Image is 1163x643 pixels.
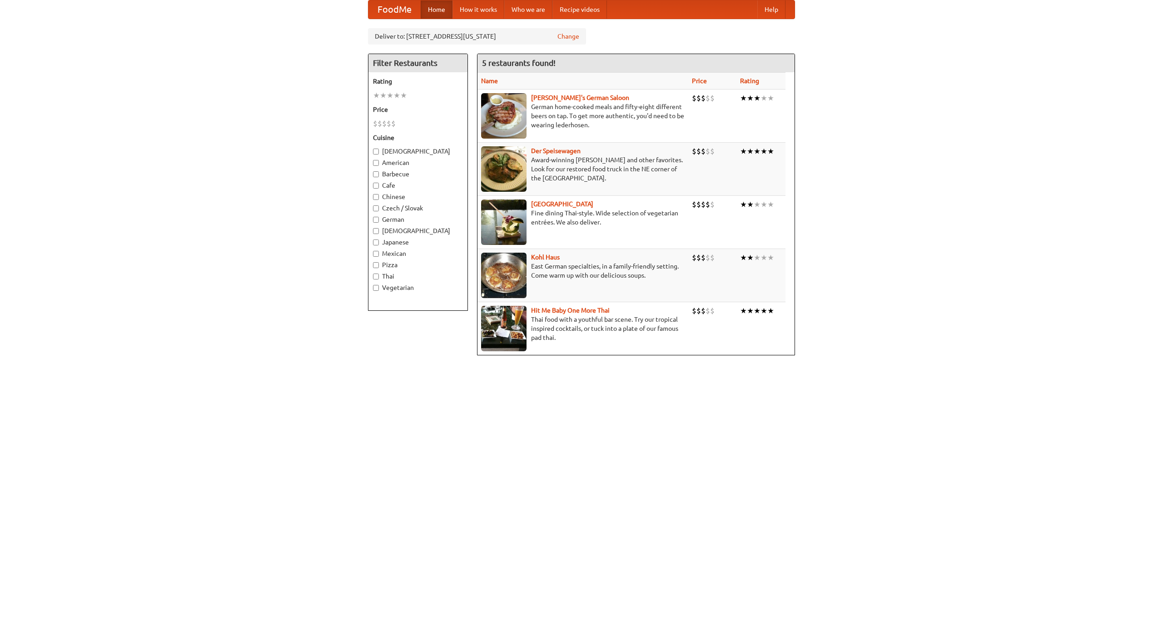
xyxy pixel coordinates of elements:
h5: Rating [373,77,463,86]
div: Deliver to: [STREET_ADDRESS][US_STATE] [368,28,586,45]
li: ★ [373,90,380,100]
a: Home [421,0,452,19]
label: Japanese [373,238,463,247]
li: $ [373,119,378,129]
p: East German specialties, in a family-friendly setting. Come warm up with our delicious soups. [481,262,685,280]
li: ★ [400,90,407,100]
input: American [373,160,379,166]
li: $ [696,146,701,156]
input: [DEMOGRAPHIC_DATA] [373,149,379,155]
a: Who we are [504,0,552,19]
input: Cafe [373,183,379,189]
label: Cafe [373,181,463,190]
li: $ [710,146,715,156]
input: German [373,217,379,223]
a: [PERSON_NAME]'s German Saloon [531,94,629,101]
li: ★ [387,90,393,100]
li: ★ [747,253,754,263]
li: ★ [760,306,767,316]
li: ★ [754,93,760,103]
li: $ [692,306,696,316]
li: ★ [767,306,774,316]
label: Chinese [373,192,463,201]
li: $ [692,199,696,209]
li: $ [692,93,696,103]
label: Pizza [373,260,463,269]
li: $ [387,119,391,129]
input: Barbecue [373,171,379,177]
input: [DEMOGRAPHIC_DATA] [373,228,379,234]
li: $ [710,253,715,263]
li: $ [706,306,710,316]
img: kohlhaus.jpg [481,253,527,298]
input: Thai [373,274,379,279]
a: Help [757,0,785,19]
li: $ [701,199,706,209]
a: Rating [740,77,759,85]
li: ★ [760,253,767,263]
li: $ [710,306,715,316]
a: Change [557,32,579,41]
input: Pizza [373,262,379,268]
li: ★ [747,146,754,156]
li: ★ [393,90,400,100]
li: ★ [747,306,754,316]
h5: Price [373,105,463,114]
img: esthers.jpg [481,93,527,139]
a: Hit Me Baby One More Thai [531,307,610,314]
li: $ [706,199,710,209]
li: ★ [740,146,747,156]
label: German [373,215,463,224]
input: Czech / Slovak [373,205,379,211]
li: ★ [767,146,774,156]
label: American [373,158,463,167]
li: ★ [754,199,760,209]
input: Japanese [373,239,379,245]
p: Thai food with a youthful bar scene. Try our tropical inspired cocktails, or tuck into a plate of... [481,315,685,342]
li: $ [701,253,706,263]
input: Vegetarian [373,285,379,291]
li: $ [696,306,701,316]
label: Thai [373,272,463,281]
li: $ [710,199,715,209]
label: Vegetarian [373,283,463,292]
p: Fine dining Thai-style. Wide selection of vegetarian entrées. We also deliver. [481,209,685,227]
label: Czech / Slovak [373,204,463,213]
img: babythai.jpg [481,306,527,351]
li: ★ [747,93,754,103]
li: $ [701,93,706,103]
ng-pluralize: 5 restaurants found! [482,59,556,67]
li: $ [701,306,706,316]
li: ★ [767,199,774,209]
li: ★ [760,93,767,103]
li: ★ [740,253,747,263]
p: German home-cooked meals and fifty-eight different beers on tap. To get more authentic, you'd nee... [481,102,685,130]
li: ★ [754,306,760,316]
li: ★ [767,93,774,103]
li: $ [378,119,382,129]
a: Recipe videos [552,0,607,19]
li: ★ [380,90,387,100]
h5: Cuisine [373,133,463,142]
li: $ [696,253,701,263]
input: Chinese [373,194,379,200]
li: $ [701,146,706,156]
li: ★ [767,253,774,263]
li: ★ [740,93,747,103]
h4: Filter Restaurants [368,54,467,72]
li: ★ [760,146,767,156]
label: Barbecue [373,169,463,179]
li: $ [692,146,696,156]
img: speisewagen.jpg [481,146,527,192]
b: Kohl Haus [531,254,560,261]
label: Mexican [373,249,463,258]
a: FoodMe [368,0,421,19]
input: Mexican [373,251,379,257]
b: Der Speisewagen [531,147,581,155]
li: ★ [740,306,747,316]
li: $ [706,93,710,103]
label: [DEMOGRAPHIC_DATA] [373,226,463,235]
li: $ [696,199,701,209]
